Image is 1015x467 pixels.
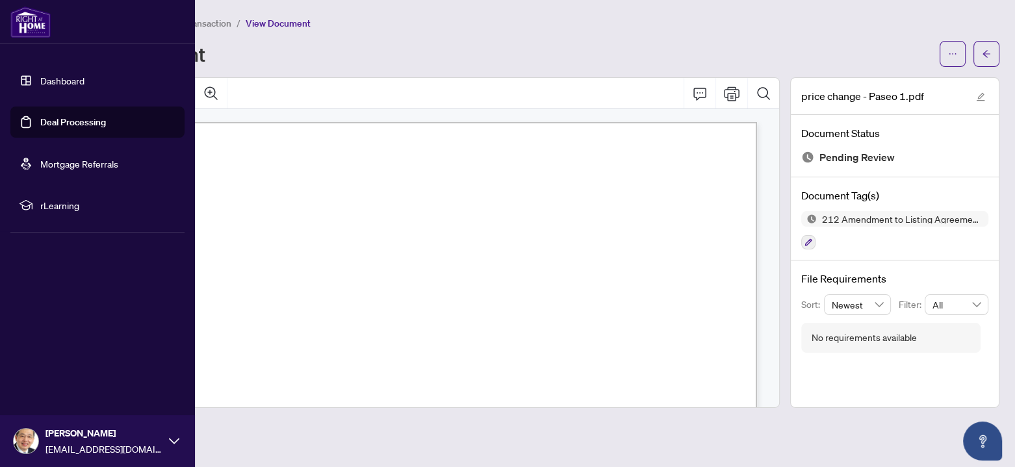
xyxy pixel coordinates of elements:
[976,92,985,101] span: edit
[817,214,988,223] span: 212 Amendment to Listing Agreement - Authority to Offer for Lease Price Change/Extension/Amendmen...
[40,116,106,128] a: Deal Processing
[10,6,51,38] img: logo
[812,331,917,345] div: No requirements available
[801,88,924,104] span: price change - Paseo 1.pdf
[246,18,311,29] span: View Document
[899,297,925,312] p: Filter:
[14,429,38,453] img: Profile Icon
[801,125,988,141] h4: Document Status
[801,151,814,164] img: Document Status
[40,75,84,86] a: Dashboard
[801,211,817,227] img: Status Icon
[982,49,991,58] span: arrow-left
[963,422,1002,461] button: Open asap
[801,188,988,203] h4: Document Tag(s)
[819,149,895,166] span: Pending Review
[162,18,231,29] span: View Transaction
[45,426,162,440] span: [PERSON_NAME]
[932,295,981,314] span: All
[40,198,175,212] span: rLearning
[801,297,824,312] p: Sort:
[45,442,162,456] span: [EMAIL_ADDRESS][DOMAIN_NAME]
[40,158,118,170] a: Mortgage Referrals
[948,49,957,58] span: ellipsis
[237,16,240,31] li: /
[801,271,988,286] h4: File Requirements
[832,295,884,314] span: Newest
